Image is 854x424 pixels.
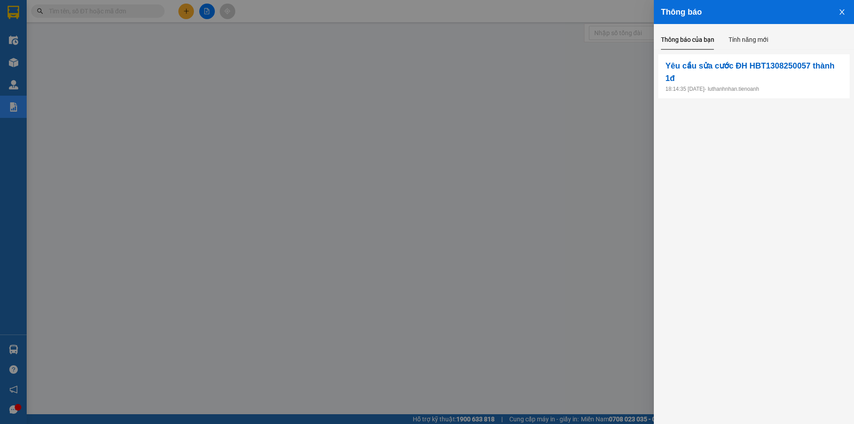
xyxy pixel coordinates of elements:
span: Yêu cầu sửa cước ĐH HBT1308250057 thành 1đ [665,60,842,85]
div: Thông báo của bạn [661,35,714,44]
p: 18:14:35 [DATE] - luthanhnhan.tienoanh [665,85,842,93]
div: Tính năng mới [729,35,768,44]
div: Thông báo [661,7,847,17]
span: close [838,8,846,16]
